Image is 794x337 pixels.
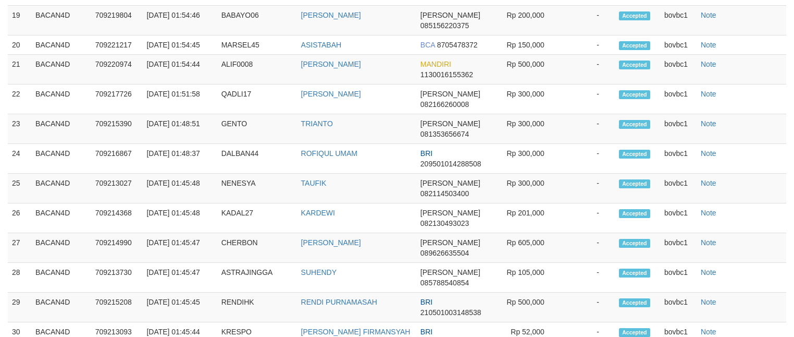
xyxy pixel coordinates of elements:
[142,263,217,293] td: [DATE] 01:45:47
[8,114,31,144] td: 23
[301,60,361,68] a: [PERSON_NAME]
[701,60,716,68] a: Note
[420,279,469,287] span: 085788540854
[142,293,217,322] td: [DATE] 01:45:45
[142,85,217,114] td: [DATE] 01:51:58
[301,90,361,98] a: [PERSON_NAME]
[8,35,31,55] td: 20
[420,189,469,198] span: 082114503400
[660,174,697,203] td: bovbc1
[142,35,217,55] td: [DATE] 01:54:45
[420,41,435,49] span: BCA
[8,6,31,35] td: 19
[560,85,615,114] td: -
[31,263,91,293] td: BACAN4D
[420,60,451,68] span: MANDIRI
[701,149,716,158] a: Note
[560,55,615,85] td: -
[31,174,91,203] td: BACAN4D
[560,35,615,55] td: -
[91,35,143,55] td: 709221217
[91,174,143,203] td: 709213027
[91,114,143,144] td: 709215390
[420,11,480,19] span: [PERSON_NAME]
[91,203,143,233] td: 709214368
[660,6,697,35] td: bovbc1
[495,293,560,322] td: Rp 500,000
[301,41,342,49] a: ASISTABAH
[420,298,432,306] span: BRI
[420,268,480,276] span: [PERSON_NAME]
[701,90,716,98] a: Note
[420,249,469,257] span: 089626635504
[8,85,31,114] td: 22
[142,203,217,233] td: [DATE] 01:45:48
[142,55,217,85] td: [DATE] 01:54:44
[495,233,560,263] td: Rp 605,000
[560,233,615,263] td: -
[91,55,143,85] td: 709220974
[31,293,91,322] td: BACAN4D
[8,144,31,174] td: 24
[701,11,716,19] a: Note
[420,90,480,98] span: [PERSON_NAME]
[217,203,297,233] td: KADAL27
[31,233,91,263] td: BACAN4D
[660,144,697,174] td: bovbc1
[217,114,297,144] td: GENTO
[701,41,716,49] a: Note
[301,268,337,276] a: SUHENDY
[560,203,615,233] td: -
[31,144,91,174] td: BACAN4D
[301,209,335,217] a: KARDEWI
[660,35,697,55] td: bovbc1
[301,11,361,19] a: [PERSON_NAME]
[142,233,217,263] td: [DATE] 01:45:47
[619,239,650,248] span: Accepted
[619,150,650,159] span: Accepted
[217,144,297,174] td: DALBAN44
[619,328,650,337] span: Accepted
[660,203,697,233] td: bovbc1
[495,114,560,144] td: Rp 300,000
[217,35,297,55] td: MARSEL45
[495,174,560,203] td: Rp 300,000
[420,238,480,247] span: [PERSON_NAME]
[31,35,91,55] td: BACAN4D
[31,114,91,144] td: BACAN4D
[217,55,297,85] td: ALIF0008
[420,160,481,168] span: 209501014288508
[560,114,615,144] td: -
[420,70,473,79] span: 1130016155362
[701,238,716,247] a: Note
[91,233,143,263] td: 709214990
[701,209,716,217] a: Note
[660,85,697,114] td: bovbc1
[619,11,650,20] span: Accepted
[701,179,716,187] a: Note
[31,85,91,114] td: BACAN4D
[420,21,469,30] span: 085156220375
[619,61,650,69] span: Accepted
[91,293,143,322] td: 709215208
[660,233,697,263] td: bovbc1
[560,293,615,322] td: -
[560,263,615,293] td: -
[142,114,217,144] td: [DATE] 01:48:51
[619,120,650,129] span: Accepted
[495,35,560,55] td: Rp 150,000
[142,6,217,35] td: [DATE] 01:54:46
[142,144,217,174] td: [DATE] 01:48:37
[495,55,560,85] td: Rp 500,000
[8,174,31,203] td: 25
[560,174,615,203] td: -
[619,179,650,188] span: Accepted
[420,308,481,317] span: 210501003148538
[420,130,469,138] span: 081353656674
[31,55,91,85] td: BACAN4D
[437,41,478,49] span: 8705478372
[142,174,217,203] td: [DATE] 01:45:48
[217,85,297,114] td: QADLI17
[8,293,31,322] td: 29
[701,298,716,306] a: Note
